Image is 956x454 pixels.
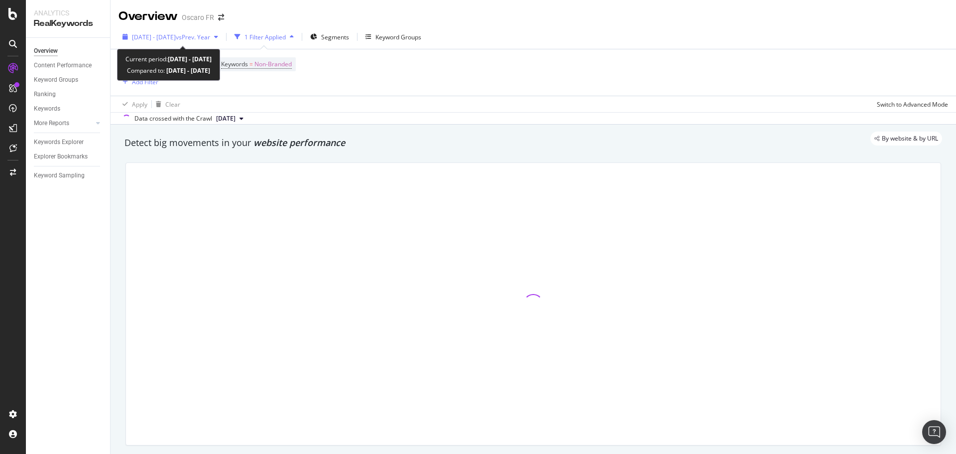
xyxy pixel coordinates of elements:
div: Keyword Groups [34,75,78,85]
a: Keyword Groups [34,75,103,85]
div: Add Filter [132,78,158,86]
div: More Reports [34,118,69,129]
div: Open Intercom Messenger [922,420,946,444]
button: [DATE] - [DATE]vsPrev. Year [119,29,222,45]
span: = [249,60,253,68]
div: legacy label [870,132,942,146]
button: Segments [306,29,353,45]
div: Ranking [34,89,56,100]
b: [DATE] - [DATE] [165,66,210,75]
div: 1 Filter Applied [244,33,286,41]
button: 1 Filter Applied [231,29,298,45]
span: vs Prev. Year [176,33,210,41]
a: More Reports [34,118,93,129]
div: Overview [34,46,58,56]
span: By website & by URL [882,136,938,142]
a: Keywords [34,104,103,114]
div: Oscaro FR [182,12,214,22]
button: [DATE] [212,113,247,125]
div: arrow-right-arrow-left [218,14,224,21]
a: Overview [34,46,103,56]
a: Keywords Explorer [34,137,103,148]
button: Keyword Groups [361,29,425,45]
div: Keywords Explorer [34,137,84,148]
div: Keywords [34,104,60,114]
b: [DATE] - [DATE] [168,55,212,63]
span: Keywords [221,60,248,68]
div: Content Performance [34,60,92,71]
div: Apply [132,100,147,109]
div: Overview [119,8,178,25]
a: Explorer Bookmarks [34,151,103,162]
div: Analytics [34,8,102,18]
button: Clear [152,96,180,112]
div: Clear [165,100,180,109]
button: Add Filter [119,76,158,88]
button: Switch to Advanced Mode [873,96,948,112]
span: [DATE] - [DATE] [132,33,176,41]
div: Keyword Groups [375,33,421,41]
div: Data crossed with the Crawl [134,114,212,123]
button: Apply [119,96,147,112]
span: Non-Branded [254,57,292,71]
span: Segments [321,33,349,41]
span: 2025 Jan. 27th [216,114,236,123]
a: Keyword Sampling [34,170,103,181]
div: Keyword Sampling [34,170,85,181]
div: Compared to: [127,65,210,76]
div: Current period: [125,53,212,65]
a: Ranking [34,89,103,100]
a: Content Performance [34,60,103,71]
div: Explorer Bookmarks [34,151,88,162]
div: Switch to Advanced Mode [877,100,948,109]
div: RealKeywords [34,18,102,29]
